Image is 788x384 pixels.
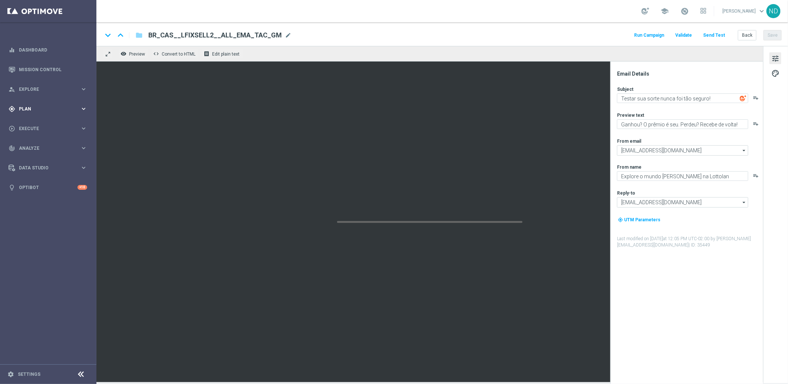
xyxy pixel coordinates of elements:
[9,184,15,191] i: lightbulb
[285,32,291,39] span: mode_edit
[618,217,623,222] i: my_location
[617,145,748,156] input: Select
[19,107,80,111] span: Plan
[80,164,87,171] i: keyboard_arrow_right
[9,60,87,79] div: Mission Control
[121,51,126,57] i: remove_red_eye
[738,30,756,40] button: Back
[617,190,635,196] label: Reply-to
[19,166,80,170] span: Data Studio
[769,52,781,64] button: tune
[771,54,779,63] span: tune
[9,125,15,132] i: play_circle_outline
[119,49,148,59] button: remove_red_eye Preview
[153,51,159,57] span: code
[758,7,766,15] span: keyboard_arrow_down
[78,185,87,190] div: +10
[80,86,87,93] i: keyboard_arrow_right
[8,106,88,112] button: gps_fixed Plan keyboard_arrow_right
[212,52,240,57] span: Edit plain text
[162,52,195,57] span: Convert to HTML
[753,173,759,179] button: playlist_add
[202,49,243,59] button: receipt Edit plain text
[674,30,693,40] button: Validate
[741,198,748,207] i: arrow_drop_down
[19,146,80,150] span: Analyze
[675,33,692,38] span: Validate
[617,216,661,224] button: my_location UTM Parameters
[102,30,113,41] i: keyboard_arrow_down
[764,30,782,40] button: Save
[129,52,145,57] span: Preview
[19,40,87,60] a: Dashboard
[617,112,644,118] label: Preview text
[135,29,144,41] button: folder
[8,67,88,73] button: Mission Control
[740,95,746,102] img: optiGenie.svg
[8,86,88,92] button: person_search Explore keyboard_arrow_right
[8,126,88,132] button: play_circle_outline Execute keyboard_arrow_right
[617,197,748,208] input: Select
[702,30,726,40] button: Send Test
[19,126,80,131] span: Execute
[9,145,15,152] i: track_changes
[80,105,87,112] i: keyboard_arrow_right
[769,67,781,79] button: palette
[9,125,80,132] div: Execute
[19,87,80,92] span: Explore
[8,47,88,53] button: equalizer Dashboard
[204,51,210,57] i: receipt
[753,95,759,101] button: playlist_add
[753,121,759,127] button: playlist_add
[9,40,87,60] div: Dashboard
[741,146,748,155] i: arrow_drop_down
[9,47,15,53] i: equalizer
[624,217,660,222] span: UTM Parameters
[9,165,80,171] div: Data Studio
[8,145,88,151] button: track_changes Analyze keyboard_arrow_right
[151,49,199,59] button: code Convert to HTML
[633,30,665,40] button: Run Campaign
[115,30,126,41] i: keyboard_arrow_up
[617,86,633,92] label: Subject
[7,371,14,378] i: settings
[19,178,78,197] a: Optibot
[19,60,87,79] a: Mission Control
[771,69,779,78] span: palette
[617,164,642,170] label: From name
[689,242,710,248] span: | ID: 35449
[722,6,766,17] a: [PERSON_NAME]keyboard_arrow_down
[9,145,80,152] div: Analyze
[660,7,669,15] span: school
[617,236,762,248] label: Last modified on [DATE] at 12:05 PM UTC-02:00 by [PERSON_NAME][EMAIL_ADDRESS][DOMAIN_NAME]
[148,31,282,40] span: BR_CAS__LFIXSELL2__ALL_EMA_TAC_GM
[9,86,80,93] div: Explore
[9,106,15,112] i: gps_fixed
[18,372,40,377] a: Settings
[9,86,15,93] i: person_search
[80,145,87,152] i: keyboard_arrow_right
[9,178,87,197] div: Optibot
[8,185,88,191] button: lightbulb Optibot +10
[617,70,762,77] div: Email Details
[8,165,88,171] button: Data Studio keyboard_arrow_right
[617,138,641,144] label: From email
[135,31,143,40] i: folder
[766,4,781,18] div: ND
[9,106,80,112] div: Plan
[80,125,87,132] i: keyboard_arrow_right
